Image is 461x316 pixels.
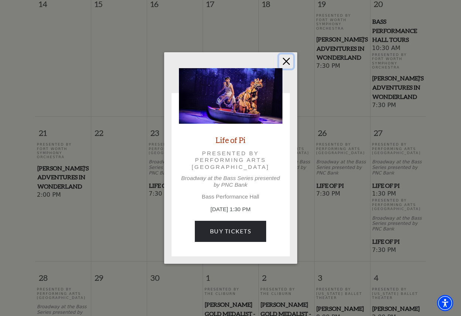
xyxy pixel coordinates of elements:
[195,221,266,242] a: Buy Tickets
[179,68,282,124] img: Life of Pi
[189,150,272,170] p: Presented by Performing Arts [GEOGRAPHIC_DATA]
[179,205,282,214] p: [DATE] 1:30 PM
[437,295,453,311] div: Accessibility Menu
[179,193,282,200] p: Bass Performance Hall
[179,175,282,188] p: Broadway at the Bass Series presented by PNC Bank
[279,54,293,69] button: Close
[216,135,245,145] a: Life of Pi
